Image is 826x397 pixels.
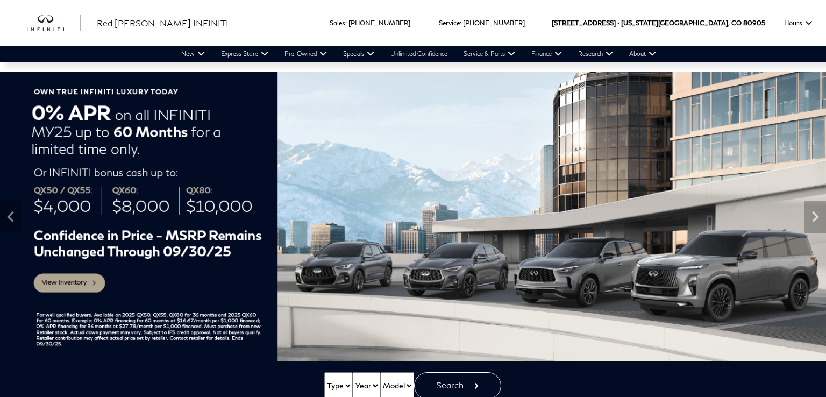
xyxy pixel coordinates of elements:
a: About [621,46,664,62]
span: : [460,19,461,27]
a: [PHONE_NUMBER] [463,19,525,27]
a: [PHONE_NUMBER] [348,19,410,27]
a: Red [PERSON_NAME] INFINITI [97,17,229,30]
span: Red [PERSON_NAME] INFINITI [97,18,229,28]
a: Pre-Owned [276,46,335,62]
a: Finance [523,46,570,62]
a: Service & Parts [455,46,523,62]
a: Specials [335,46,382,62]
span: : [345,19,347,27]
a: Express Store [213,46,276,62]
a: Research [570,46,621,62]
a: New [173,46,213,62]
a: Unlimited Confidence [382,46,455,62]
img: INFINITI [27,15,81,32]
nav: Main Navigation [173,46,664,62]
span: Service [439,19,460,27]
a: infiniti [27,15,81,32]
a: [STREET_ADDRESS] • [US_STATE][GEOGRAPHIC_DATA], CO 80905 [552,19,765,27]
span: Sales [330,19,345,27]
